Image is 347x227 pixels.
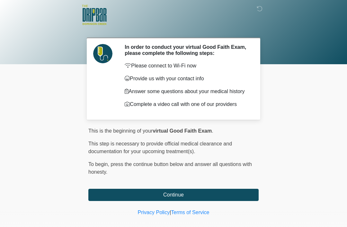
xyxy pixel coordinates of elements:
button: Continue [88,189,259,201]
p: Answer some questions about your medical history [125,88,249,95]
img: The DRIPBaR - San Antonio Dominion Creek Logo [82,5,107,26]
a: Terms of Service [171,210,209,215]
strong: virtual Good Faith Exam [153,128,212,134]
p: Provide us with your contact info [125,75,249,83]
p: Complete a video call with one of our providers [125,100,249,108]
a: | [170,210,171,215]
a: Privacy Policy [138,210,170,215]
span: . [212,128,213,134]
span: press the continue button below and answer all questions with honesty. [88,162,252,175]
h2: In order to conduct your virtual Good Faith Exam, please complete the following steps: [125,44,249,56]
img: Agent Avatar [93,44,112,63]
span: To begin, [88,162,111,167]
p: Please connect to Wi-Fi now [125,62,249,70]
span: This step is necessary to provide official medical clearance and documentation for your upcoming ... [88,141,232,154]
span: This is the beginning of your [88,128,153,134]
